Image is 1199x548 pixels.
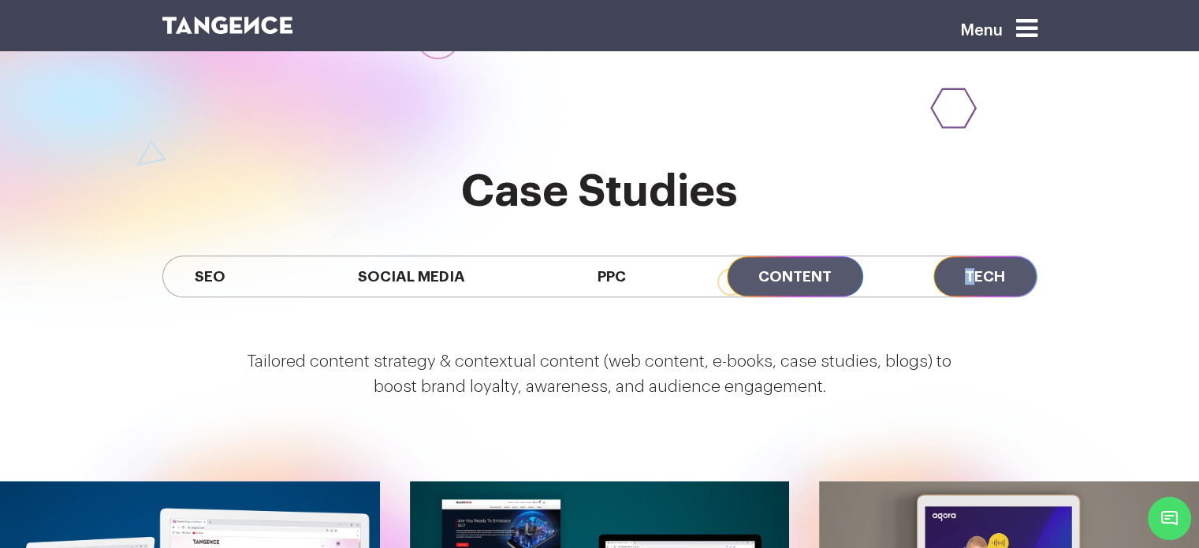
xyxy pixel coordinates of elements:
[162,17,293,34] img: logo SVG
[326,256,497,296] span: Social Media
[727,256,863,296] span: Content
[1148,497,1191,540] span: Chat Widget
[162,167,1037,216] h2: Case Studies
[566,256,657,296] span: PPC
[163,256,257,296] span: SEO
[933,256,1037,296] span: Tech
